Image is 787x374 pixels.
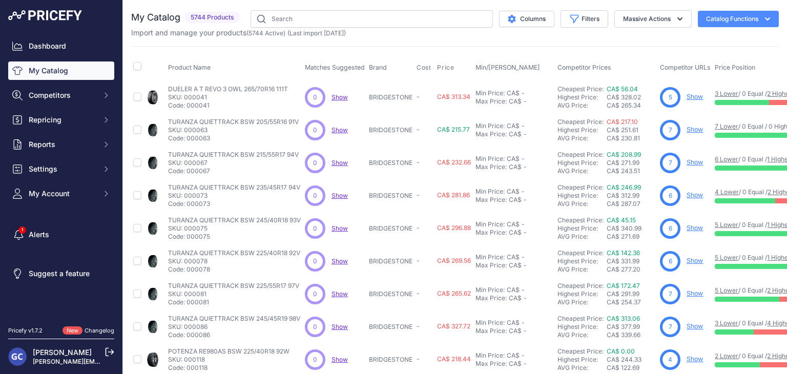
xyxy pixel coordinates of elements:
[607,151,641,158] a: CA$ 208.99
[557,216,604,224] a: Cheapest Price:
[332,93,348,101] a: Show
[507,155,520,163] div: CA$
[168,192,300,200] p: SKU: 000073
[168,233,301,241] p: Code: 000075
[522,261,527,269] div: -
[246,29,285,37] span: ( )
[332,323,348,330] a: Show
[669,191,672,200] span: 6
[8,10,82,20] img: Pricefy Logo
[687,224,703,232] a: Show
[520,351,525,360] div: -
[522,97,527,106] div: -
[168,323,300,331] p: SKU: 000086
[29,90,96,100] span: Competitors
[509,196,522,204] div: CA$
[522,196,527,204] div: -
[607,249,640,257] a: CA$ 142.36
[8,326,43,335] div: Pricefy v1.7.2
[29,139,96,150] span: Reports
[607,167,656,175] div: CA$ 243.51
[168,134,299,142] p: Code: 000063
[332,159,348,167] a: Show
[313,289,317,299] span: 0
[63,326,82,335] span: New
[509,261,522,269] div: CA$
[437,224,471,232] span: CA$ 296.88
[168,126,299,134] p: SKU: 000063
[475,122,505,130] div: Min Price:
[522,228,527,237] div: -
[369,64,387,71] span: Brand
[332,290,348,298] a: Show
[475,286,505,294] div: Min Price:
[168,93,288,101] p: SKU: 000041
[557,151,604,158] a: Cheapest Price:
[369,159,412,167] p: BRIDGESTONE
[557,364,607,372] div: AVG Price:
[332,257,348,265] a: Show
[8,225,114,244] a: Alerts
[557,167,607,175] div: AVG Price:
[475,294,507,302] div: Max Price:
[607,323,640,330] span: CA$ 377.99
[660,64,711,71] span: Competitor URLs
[248,29,283,37] a: 5744 Active
[557,331,607,339] div: AVG Price:
[522,360,527,368] div: -
[557,64,611,71] span: Competitor Prices
[509,163,522,171] div: CA$
[29,164,96,174] span: Settings
[475,220,505,228] div: Min Price:
[305,64,365,71] span: Matches Suggested
[168,290,299,298] p: SKU: 000081
[8,86,114,105] button: Competitors
[8,37,114,314] nav: Sidebar
[607,224,641,232] span: CA$ 340.99
[417,289,420,297] span: -
[607,265,656,274] div: CA$ 277.20
[607,315,640,322] a: CA$ 313.06
[168,159,299,167] p: SKU: 000067
[313,322,317,331] span: 0
[8,160,114,178] button: Settings
[417,322,420,330] span: -
[313,355,317,364] span: 0
[715,90,738,97] a: 3 Lower
[522,327,527,335] div: -
[607,356,641,363] span: CA$ 244.33
[417,158,420,166] span: -
[168,101,288,110] p: Code: 000041
[669,224,672,233] span: 6
[475,228,507,237] div: Max Price:
[607,347,635,355] a: CA$ 0.00
[520,155,525,163] div: -
[607,257,639,265] span: CA$ 331.99
[369,224,412,233] p: BRIDGESTONE
[475,130,507,138] div: Max Price:
[557,290,607,298] div: Highest Price:
[507,122,520,130] div: CA$
[417,126,420,133] span: -
[33,358,241,365] a: [PERSON_NAME][EMAIL_ADDRESS][PERSON_NAME][DOMAIN_NAME]
[437,158,471,166] span: CA$ 232.66
[607,101,656,110] div: CA$ 265.34
[287,29,346,37] span: (Last import [DATE])
[437,355,471,363] span: CA$ 218.44
[313,191,317,200] span: 0
[557,85,604,93] a: Cheapest Price:
[475,97,507,106] div: Max Price:
[715,319,738,327] a: 3 Lower
[557,224,607,233] div: Highest Price:
[437,64,456,72] button: Price
[332,356,348,363] a: Show
[168,356,289,364] p: SKU: 000118
[332,224,348,232] span: Show
[607,364,656,372] div: CA$ 122.69
[313,126,317,135] span: 0
[687,126,703,133] a: Show
[557,265,607,274] div: AVG Price:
